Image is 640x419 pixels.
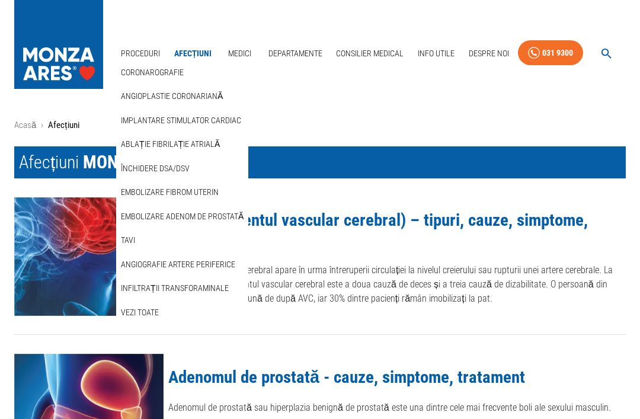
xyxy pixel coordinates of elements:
[116,132,248,156] div: Ablație fibrilație atrială
[116,60,248,325] nav: secondary mailbox folders
[116,156,248,181] div: Închidere DSA/DSV
[413,41,459,66] a: Info Utile
[119,207,246,226] a: Embolizare adenom de prostată
[116,228,248,252] div: TAVI
[464,41,514,66] a: Despre Noi
[168,210,588,249] a: AVC (accidentul vascular cerebral) – tipuri, cauze, simptome, tratament
[116,252,248,277] div: Angiografie artere periferice
[116,41,165,66] a: Proceduri
[48,119,79,132] p: Afecțiuni
[14,120,36,130] a: Acasă
[168,367,525,387] a: Adenomul de prostată - cauze, simptome, tratament
[119,279,231,298] a: Infiltrații transforaminale
[168,401,626,415] p: Adenomul de prostată sau hiperplazia benignă de prostată este una dintre cele mai frecvente boli ...
[116,84,248,108] div: Angioplastie coronariană
[119,303,161,322] a: Vezi Toate
[116,108,248,133] div: Implantare stimulator cardiac
[116,204,248,229] div: Embolizare adenom de prostată
[119,111,244,130] a: Implantare stimulator cardiac
[41,119,43,132] li: ›
[116,60,248,85] div: Coronarografie
[14,146,626,178] h1: Afecțiuni
[169,41,217,66] a: Afecțiuni
[119,135,222,154] a: Ablație fibrilație atrială
[119,231,137,250] a: TAVI
[264,41,327,66] a: Departamente
[116,300,248,325] div: Vezi Toate
[14,197,164,316] img: AVC (accidentul vascular cerebral) – tipuri, cauze, simptome, tratament
[116,276,248,300] div: Infiltrații transforaminale
[119,63,186,82] a: Coronarografie
[518,40,583,66] a: 031 9300
[542,46,573,60] div: 031 9300
[83,152,181,172] span: MONZA ARES
[119,255,238,274] a: Angiografie artere periferice
[331,41,408,66] a: Consilier Medical
[221,41,259,66] a: Medici
[119,87,225,106] a: Angioplastie coronariană
[168,263,626,306] p: Accidentul vascular cerebral apare în urma întreruperii circulației la nivelul creierului sau rup...
[14,119,626,132] nav: breadcrumb
[119,159,192,178] a: Închidere DSA/DSV
[119,183,221,202] a: Embolizare fibrom uterin
[116,180,248,204] div: Embolizare fibrom uterin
